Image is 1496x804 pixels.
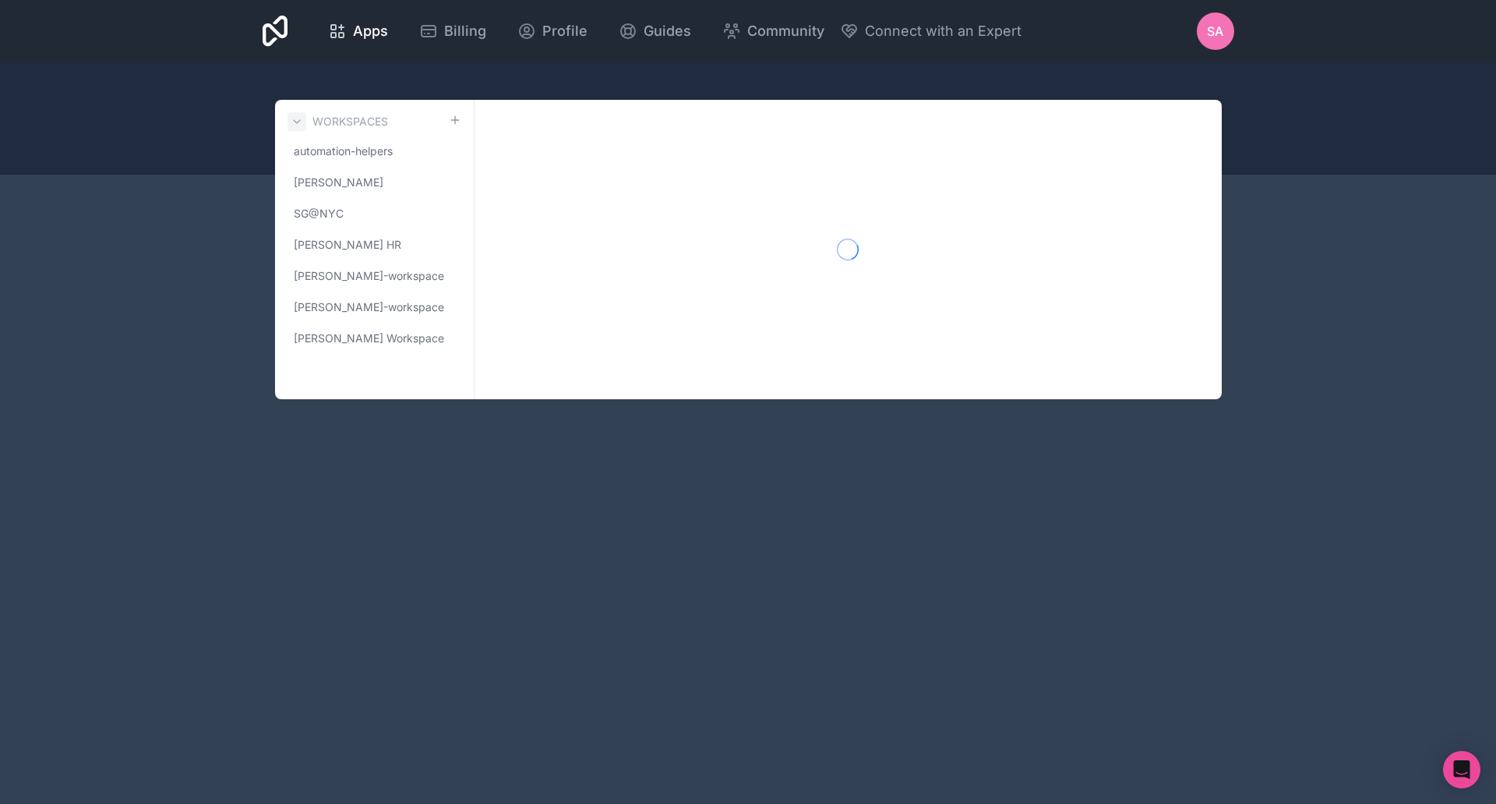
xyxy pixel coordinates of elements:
a: [PERSON_NAME] HR [288,231,461,259]
span: SA [1207,22,1223,41]
a: [PERSON_NAME]-workspace [288,293,461,321]
span: Guides [644,20,691,42]
span: [PERSON_NAME] [294,175,383,190]
span: Billing [444,20,486,42]
span: SG@NYC [294,206,344,221]
h3: Workspaces [312,114,388,129]
a: Apps [316,14,400,48]
span: [PERSON_NAME] HR [294,237,401,253]
span: Connect with an Expert [865,20,1021,42]
a: Profile [505,14,600,48]
button: Connect with an Expert [840,20,1021,42]
a: [PERSON_NAME]-workspace [288,262,461,290]
span: automation-helpers [294,143,393,159]
a: [PERSON_NAME] Workspace [288,324,461,352]
a: Workspaces [288,112,388,131]
a: Guides [606,14,704,48]
div: Open Intercom Messenger [1443,751,1480,788]
a: Community [710,14,837,48]
span: [PERSON_NAME] Workspace [294,331,444,346]
span: Community [747,20,824,42]
span: Profile [542,20,587,42]
a: SG@NYC [288,200,461,228]
a: automation-helpers [288,137,461,165]
span: [PERSON_NAME]-workspace [294,299,444,315]
a: [PERSON_NAME] [288,168,461,197]
span: Apps [353,20,388,42]
a: Billing [407,14,499,48]
span: [PERSON_NAME]-workspace [294,268,444,284]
